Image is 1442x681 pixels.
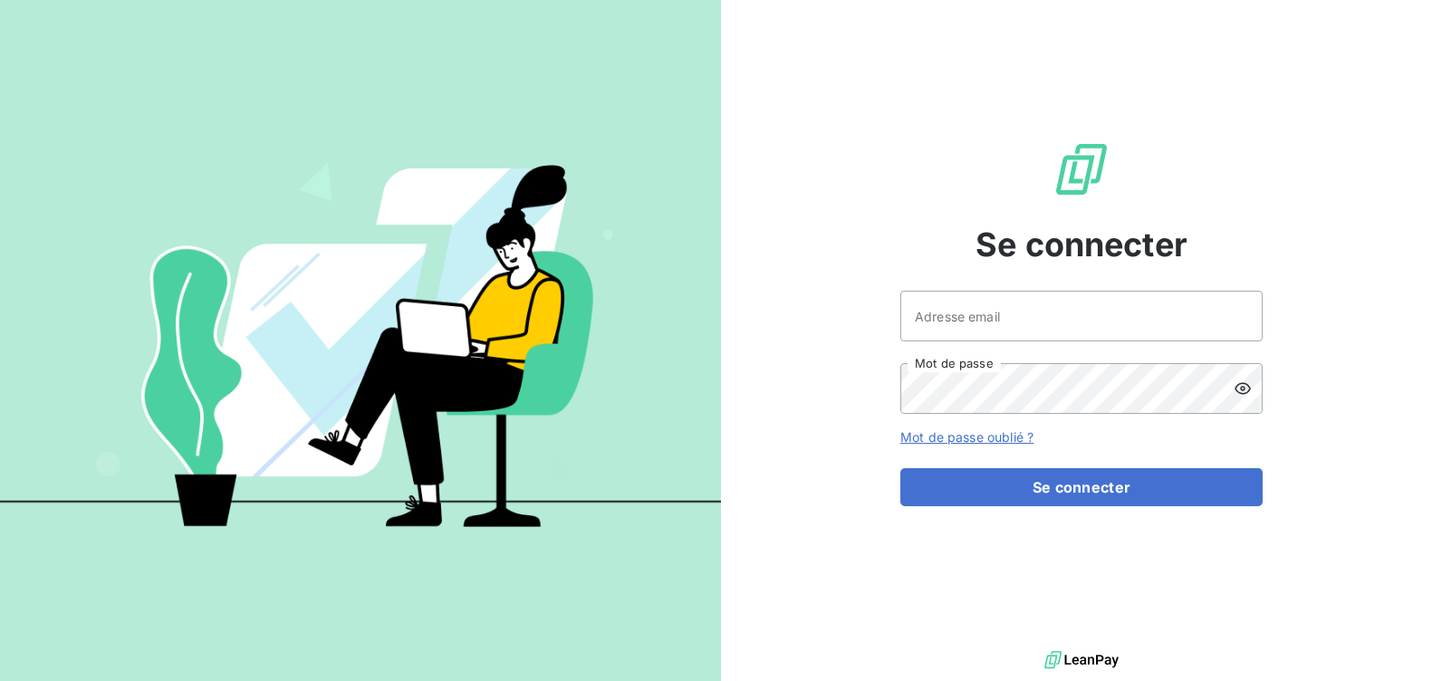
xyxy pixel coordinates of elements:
[976,220,1187,269] span: Se connecter
[900,468,1263,506] button: Se connecter
[1053,140,1110,198] img: Logo LeanPay
[900,291,1263,341] input: placeholder
[900,429,1033,445] a: Mot de passe oublié ?
[1044,647,1119,674] img: logo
